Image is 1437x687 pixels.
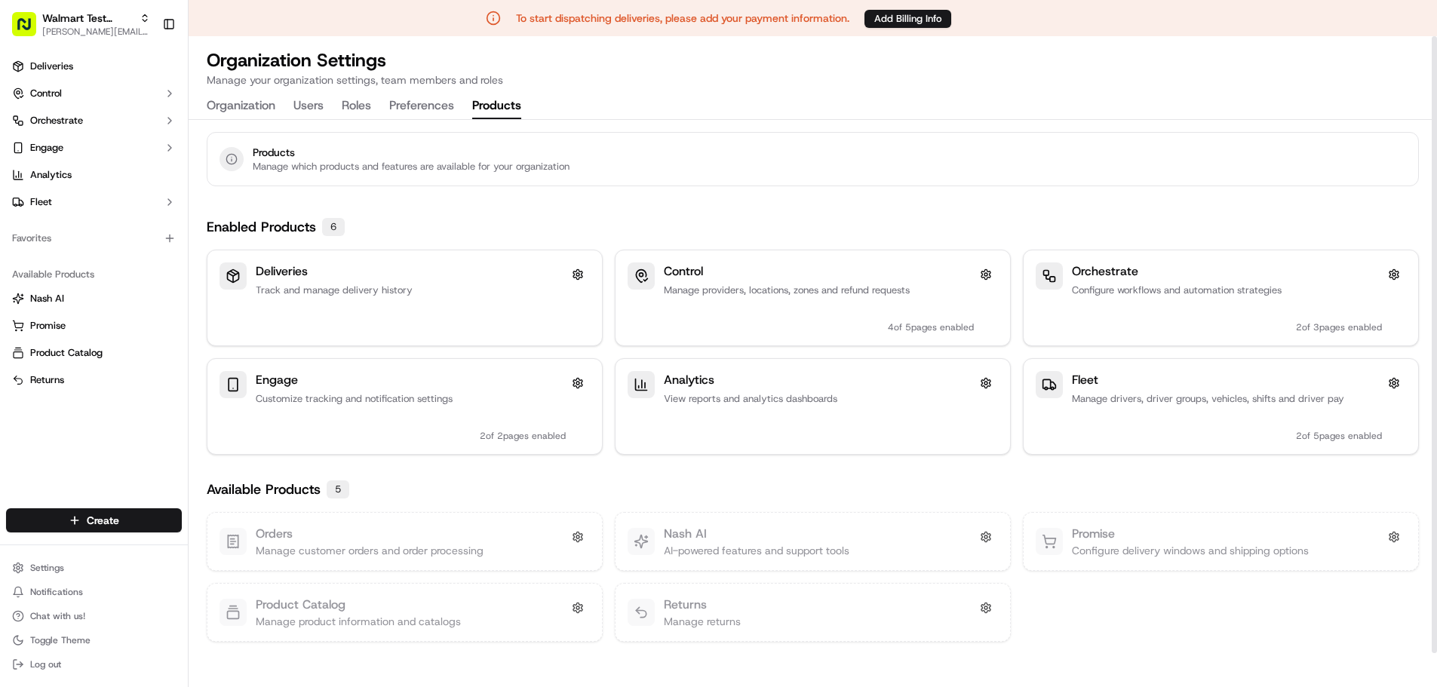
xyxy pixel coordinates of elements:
[87,513,119,528] span: Create
[42,26,150,38] button: [PERSON_NAME][EMAIL_ADDRESS][DOMAIN_NAME]
[664,392,974,406] p: View reports and analytics dashboards
[1072,392,1382,406] p: Manage drivers, driver groups, vehicles, shifts and driver pay
[30,114,83,127] span: Orchestrate
[207,94,275,119] button: Organization
[30,610,85,622] span: Chat with us!
[1072,262,1382,281] h3: Orchestrate
[6,54,182,78] a: Deliveries
[6,6,156,42] button: Walmart Test Provider[PERSON_NAME][EMAIL_ADDRESS][DOMAIN_NAME]
[30,195,52,209] span: Fleet
[480,430,566,442] span: 2 of 2 pages enabled
[30,87,62,100] span: Control
[256,371,566,389] h3: Engage
[207,72,503,87] p: Manage your organization settings, team members and roles
[6,314,182,338] button: Promise
[30,346,103,360] span: Product Catalog
[472,94,521,119] button: Products
[207,479,321,500] h2: Available Products
[256,614,461,629] p: Manage product information and catalogs
[664,525,849,543] h3: Nash AI
[253,145,570,160] h3: Products
[6,109,182,133] button: Orchestrate
[30,60,73,73] span: Deliveries
[1296,430,1382,442] span: 2 of 5 pages enabled
[664,371,974,389] h3: Analytics
[888,321,974,333] span: 4 of 5 pages enabled
[6,606,182,627] button: Chat with us!
[6,262,182,287] div: Available Products
[1072,525,1309,543] h3: Promise
[30,586,83,598] span: Notifications
[1072,543,1309,558] p: Configure delivery windows and shipping options
[30,292,64,305] span: Nash AI
[256,543,484,558] p: Manage customer orders and order processing
[6,368,182,392] button: Returns
[6,508,182,532] button: Create
[30,141,63,155] span: Engage
[664,543,849,558] p: AI-powered features and support tools
[664,262,974,281] h3: Control
[327,480,349,498] div: 5
[42,11,134,26] button: Walmart Test Provider
[6,557,182,578] button: Settings
[664,614,741,629] p: Manage returns
[12,346,176,360] a: Product Catalog
[389,94,454,119] button: Preferences
[12,319,176,333] a: Promise
[664,596,741,614] h3: Returns
[6,581,182,603] button: Notifications
[864,10,951,28] button: Add Billing Info
[256,284,566,297] p: Track and manage delivery history
[30,658,61,670] span: Log out
[12,292,176,305] a: Nash AI
[30,319,66,333] span: Promise
[256,596,461,614] h3: Product Catalog
[6,81,182,106] button: Control
[30,562,64,574] span: Settings
[6,654,182,675] button: Log out
[6,136,182,160] button: Engage
[6,226,182,250] div: Favorites
[256,525,484,543] h3: Orders
[516,11,849,26] p: To start dispatching deliveries, please add your payment information.
[256,392,566,406] p: Customize tracking and notification settings
[864,9,951,28] a: Add Billing Info
[207,216,316,238] h2: Enabled Products
[342,94,371,119] button: Roles
[12,373,176,387] a: Returns
[1072,371,1382,389] h3: Fleet
[30,168,72,182] span: Analytics
[6,630,182,651] button: Toggle Theme
[322,218,345,236] div: 6
[256,262,566,281] h3: Deliveries
[664,284,974,297] p: Manage providers, locations, zones and refund requests
[207,48,503,72] h1: Organization Settings
[6,190,182,214] button: Fleet
[30,373,64,387] span: Returns
[253,160,570,173] p: Manage which products and features are available for your organization
[1072,284,1382,297] p: Configure workflows and automation strategies
[6,287,182,311] button: Nash AI
[6,341,182,365] button: Product Catalog
[293,94,324,119] button: Users
[1296,321,1382,333] span: 2 of 3 pages enabled
[30,634,91,646] span: Toggle Theme
[6,163,182,187] a: Analytics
